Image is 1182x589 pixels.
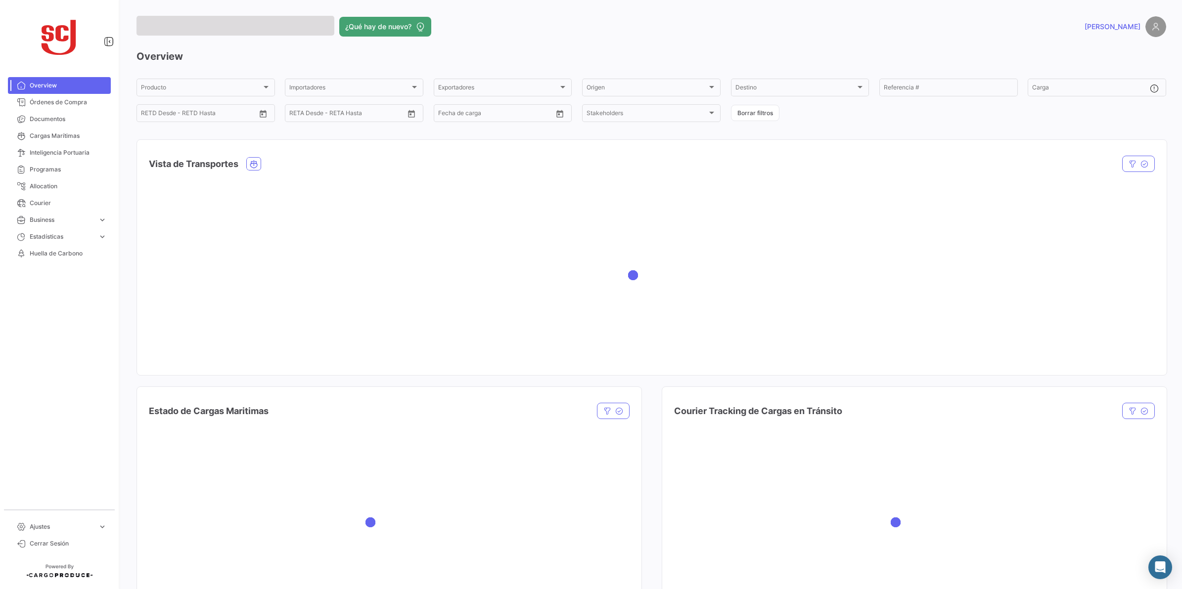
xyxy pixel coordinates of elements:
[438,111,456,118] input: Desde
[136,49,1166,63] h3: Overview
[1145,16,1166,37] img: placeholder-user.png
[8,245,111,262] a: Huella de Carbono
[30,148,107,157] span: Inteligencia Portuaria
[30,522,94,531] span: Ajustes
[141,85,262,92] span: Producto
[30,81,107,90] span: Overview
[463,111,518,118] input: Hasta
[98,232,107,241] span: expand_more
[735,85,856,92] span: Destino
[256,106,271,121] button: Open calendar
[289,85,410,92] span: Importadores
[8,127,111,144] a: Cargas Marítimas
[8,144,111,161] a: Inteligencia Portuaria
[30,165,107,174] span: Programas
[8,94,111,111] a: Órdenes de Compra
[289,111,307,118] input: Desde
[30,539,107,548] span: Cerrar Sesión
[314,111,369,118] input: Hasta
[30,182,107,191] span: Allocation
[35,12,84,61] img: scj_logo1.svg
[247,158,261,170] button: Ocean
[731,105,779,121] button: Borrar filtros
[674,404,842,418] h4: Courier Tracking de Cargas en Tránsito
[438,85,559,92] span: Exportadores
[404,106,419,121] button: Open calendar
[587,85,707,92] span: Origen
[166,111,221,118] input: Hasta
[141,111,159,118] input: Desde
[552,106,567,121] button: Open calendar
[98,215,107,224] span: expand_more
[345,22,411,32] span: ¿Qué hay de nuevo?
[30,131,107,140] span: Cargas Marítimas
[30,199,107,208] span: Courier
[8,195,111,211] a: Courier
[149,157,238,171] h4: Vista de Transportes
[587,111,707,118] span: Stakeholders
[8,161,111,178] a: Programas
[30,98,107,107] span: Órdenes de Compra
[98,522,107,531] span: expand_more
[30,249,107,258] span: Huella de Carbono
[1085,22,1140,32] span: [PERSON_NAME]
[8,111,111,127] a: Documentos
[8,178,111,195] a: Allocation
[1148,555,1172,579] div: Abrir Intercom Messenger
[30,232,94,241] span: Estadísticas
[149,404,269,418] h4: Estado de Cargas Maritimas
[30,115,107,124] span: Documentos
[339,17,431,37] button: ¿Qué hay de nuevo?
[8,77,111,94] a: Overview
[30,215,94,224] span: Business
